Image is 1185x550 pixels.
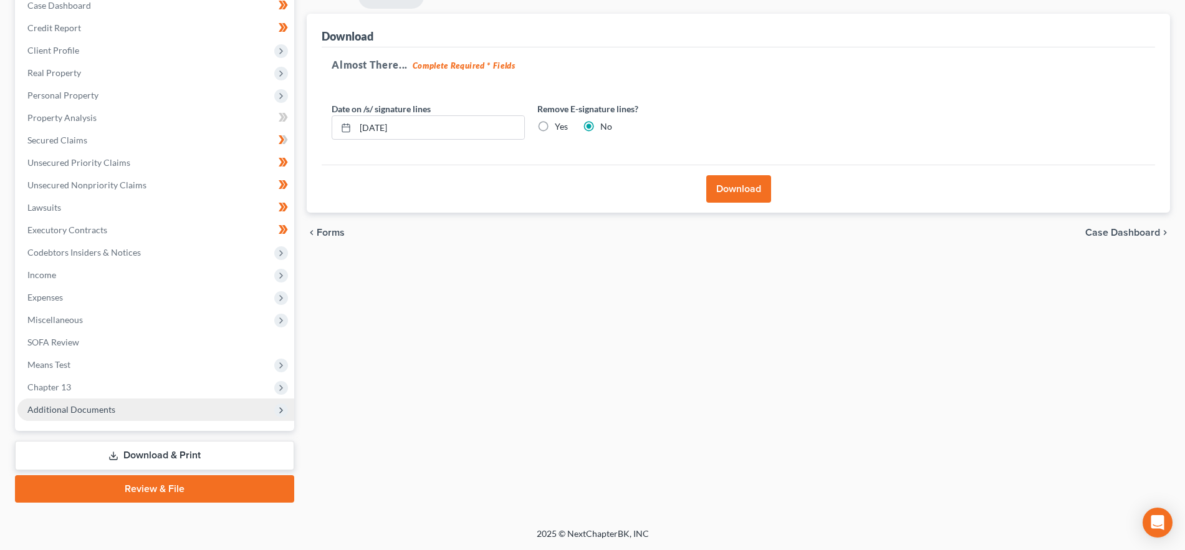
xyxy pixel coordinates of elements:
span: SOFA Review [27,337,79,347]
label: Remove E-signature lines? [537,102,731,115]
span: Codebtors Insiders & Notices [27,247,141,258]
span: Secured Claims [27,135,87,145]
a: Unsecured Nonpriority Claims [17,174,294,196]
a: Lawsuits [17,196,294,219]
span: Expenses [27,292,63,302]
button: Download [706,175,771,203]
strong: Complete Required * Fields [413,60,516,70]
span: Miscellaneous [27,314,83,325]
div: 2025 © NextChapterBK, INC [237,528,948,550]
button: chevron_left Forms [307,228,362,238]
span: Personal Property [27,90,98,100]
span: Chapter 13 [27,382,71,392]
h5: Almost There... [332,57,1145,72]
span: Executory Contracts [27,224,107,235]
span: Income [27,269,56,280]
span: Additional Documents [27,404,115,415]
a: Executory Contracts [17,219,294,241]
span: Case Dashboard [1085,228,1160,238]
a: Secured Claims [17,129,294,152]
span: Means Test [27,359,70,370]
a: Download & Print [15,441,294,470]
a: Credit Report [17,17,294,39]
a: Unsecured Priority Claims [17,152,294,174]
a: Property Analysis [17,107,294,129]
span: Credit Report [27,22,81,33]
span: Unsecured Priority Claims [27,157,130,168]
label: No [600,120,612,133]
div: Open Intercom Messenger [1143,508,1173,538]
span: Real Property [27,67,81,78]
input: MM/DD/YYYY [355,116,524,140]
i: chevron_right [1160,228,1170,238]
div: Download [322,29,373,44]
label: Date on /s/ signature lines [332,102,431,115]
label: Yes [555,120,568,133]
span: Unsecured Nonpriority Claims [27,180,146,190]
a: Case Dashboard chevron_right [1085,228,1170,238]
span: Lawsuits [27,202,61,213]
a: Review & File [15,475,294,503]
a: SOFA Review [17,331,294,354]
span: Client Profile [27,45,79,55]
span: Property Analysis [27,112,97,123]
i: chevron_left [307,228,317,238]
span: Forms [317,228,345,238]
